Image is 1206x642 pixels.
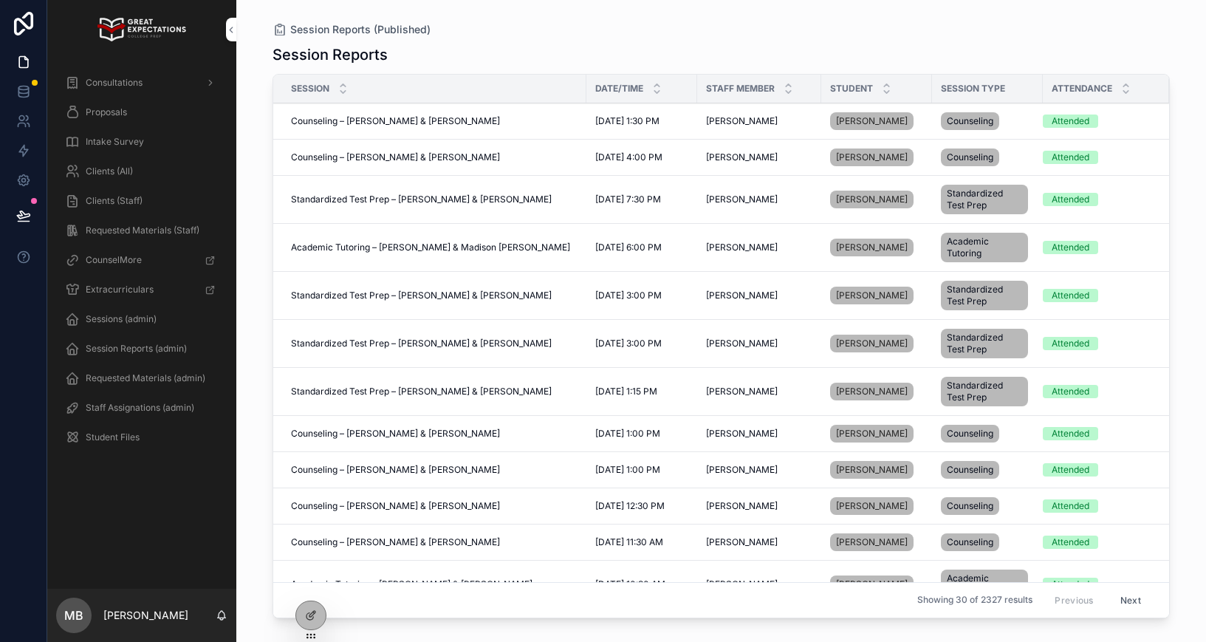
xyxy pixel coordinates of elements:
span: Extracurriculars [86,284,154,296]
a: Standardized Test Prep – [PERSON_NAME] & [PERSON_NAME] [291,290,578,301]
span: [PERSON_NAME] [706,500,778,512]
span: [PERSON_NAME] [836,151,908,163]
a: Counseling – [PERSON_NAME] & [PERSON_NAME] [291,536,578,548]
a: Attended [1043,289,1151,302]
a: Counseling [941,530,1034,554]
span: [PERSON_NAME] [836,115,908,127]
a: [PERSON_NAME] [830,191,914,208]
div: Attended [1052,536,1089,549]
a: Counseling – [PERSON_NAME] & [PERSON_NAME] [291,500,578,512]
a: Attended [1043,578,1151,591]
span: [DATE] 6:00 PM [595,242,662,253]
span: [PERSON_NAME] [706,242,778,253]
span: [DATE] 3:00 PM [595,290,662,301]
span: [PERSON_NAME] [836,464,908,476]
span: [PERSON_NAME] [706,338,778,349]
span: Session [291,83,329,95]
span: Standardized Test Prep [947,380,1022,403]
a: Counseling – [PERSON_NAME] & [PERSON_NAME] [291,464,578,476]
span: Counseling [947,464,993,476]
span: [PERSON_NAME] [706,151,778,163]
a: [PERSON_NAME] [830,236,923,259]
span: Consultations [86,77,143,89]
span: [DATE] 12:30 PM [595,500,665,512]
span: Showing 30 of 2327 results [917,595,1032,607]
a: Standardized Test Prep – [PERSON_NAME] & [PERSON_NAME] [291,386,578,397]
a: [PERSON_NAME] [830,533,914,551]
a: [PERSON_NAME] [830,497,914,515]
a: [PERSON_NAME] [830,380,923,403]
span: Standardized Test Prep [947,284,1022,307]
span: Staff Assignations (admin) [86,402,194,414]
div: scrollable content [47,59,236,470]
a: [PERSON_NAME] [706,194,812,205]
a: [PERSON_NAME] [706,386,812,397]
span: [PERSON_NAME] [836,578,908,590]
span: Counseling [947,536,993,548]
a: [PERSON_NAME] [830,284,923,307]
div: Attended [1052,463,1089,477]
span: [DATE] 1:30 PM [595,115,659,127]
a: Counseling – [PERSON_NAME] & [PERSON_NAME] [291,428,578,440]
a: Requested Materials (admin) [56,365,227,392]
span: Student Files [86,431,140,443]
a: Attended [1043,151,1151,164]
span: [PERSON_NAME] [706,578,778,590]
span: Academic Tutoring [947,573,1022,596]
span: [DATE] 1:15 PM [595,386,657,397]
a: [DATE] 1:00 PM [595,464,688,476]
a: Clients (Staff) [56,188,227,214]
a: [DATE] 3:00 PM [595,338,688,349]
a: [PERSON_NAME] [830,458,923,482]
a: [PERSON_NAME] [830,239,914,256]
span: [PERSON_NAME] [706,386,778,397]
div: Attended [1052,337,1089,350]
span: Requested Materials (admin) [86,372,205,384]
span: MB [64,607,83,624]
span: Session Reports (Published) [290,22,431,37]
a: [PERSON_NAME] [830,425,914,443]
a: Attended [1043,463,1151,477]
a: [PERSON_NAME] [830,461,914,479]
span: Standardized Test Prep – [PERSON_NAME] & [PERSON_NAME] [291,290,552,301]
a: [PERSON_NAME] [830,112,914,130]
p: [PERSON_NAME] [103,608,188,623]
span: Counseling [947,115,993,127]
span: [PERSON_NAME] [706,428,778,440]
a: [PERSON_NAME] [706,338,812,349]
a: CounselMore [56,247,227,273]
a: [PERSON_NAME] [830,332,923,355]
a: [PERSON_NAME] [830,146,923,169]
a: [DATE] 3:00 PM [595,290,688,301]
span: Counseling [947,428,993,440]
a: [PERSON_NAME] [830,287,914,304]
a: [PERSON_NAME] [830,335,914,352]
a: [PERSON_NAME] [706,464,812,476]
span: [PERSON_NAME] [836,338,908,349]
a: [DATE] 4:00 PM [595,151,688,163]
span: [PERSON_NAME] [706,194,778,205]
span: Counseling [947,151,993,163]
a: Attended [1043,536,1151,549]
a: Attended [1043,337,1151,350]
span: Standardized Test Prep – [PERSON_NAME] & [PERSON_NAME] [291,386,552,397]
div: Attended [1052,499,1089,513]
span: [PERSON_NAME] [836,500,908,512]
a: [PERSON_NAME] [706,115,812,127]
a: Academic Tutoring – [PERSON_NAME] & [PERSON_NAME] [291,578,578,590]
span: Counseling – [PERSON_NAME] & [PERSON_NAME] [291,428,500,440]
a: [DATE] 1:15 PM [595,386,688,397]
img: App logo [97,18,185,41]
span: Intake Survey [86,136,144,148]
a: Extracurriculars [56,276,227,303]
span: [DATE] 4:00 PM [595,151,662,163]
span: [PERSON_NAME] [706,536,778,548]
span: Session Type [941,83,1005,95]
span: Clients (Staff) [86,195,143,207]
a: [DATE] 10:30 AM [595,578,688,590]
span: [PERSON_NAME] [836,536,908,548]
a: Standardized Test Prep [941,326,1034,361]
a: Session Reports (admin) [56,335,227,362]
a: [PERSON_NAME] [706,536,812,548]
a: Attended [1043,193,1151,206]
